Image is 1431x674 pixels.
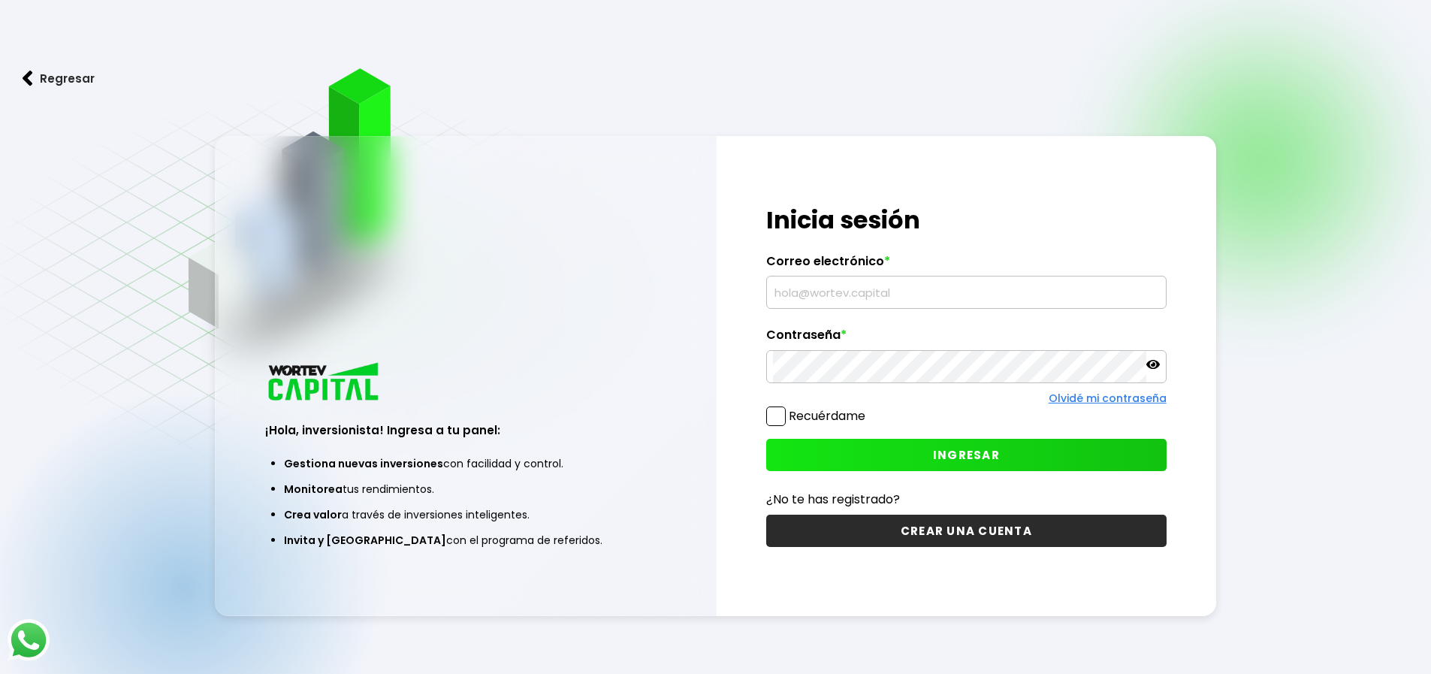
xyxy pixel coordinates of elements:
label: Correo electrónico [766,254,1167,277]
span: Gestiona nuevas inversiones [284,456,443,471]
span: INGRESAR [933,447,1000,463]
label: Recuérdame [789,407,865,425]
span: Crea valor [284,507,342,522]
p: ¿No te has registrado? [766,490,1167,509]
input: hola@wortev.capital [773,277,1160,308]
li: con el programa de referidos. [284,527,647,553]
button: CREAR UNA CUENTA [766,515,1167,547]
h1: Inicia sesión [766,202,1167,238]
img: flecha izquierda [23,71,33,86]
label: Contraseña [766,328,1167,350]
a: ¿No te has registrado?CREAR UNA CUENTA [766,490,1167,547]
img: logos_whatsapp-icon.242b2217.svg [8,619,50,661]
li: a través de inversiones inteligentes. [284,502,647,527]
span: Invita y [GEOGRAPHIC_DATA] [284,533,446,548]
h3: ¡Hola, inversionista! Ingresa a tu panel: [265,422,666,439]
button: INGRESAR [766,439,1167,471]
li: tus rendimientos. [284,476,647,502]
span: Monitorea [284,482,343,497]
img: logo_wortev_capital [265,361,384,405]
a: Olvidé mi contraseña [1049,391,1167,406]
li: con facilidad y control. [284,451,647,476]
